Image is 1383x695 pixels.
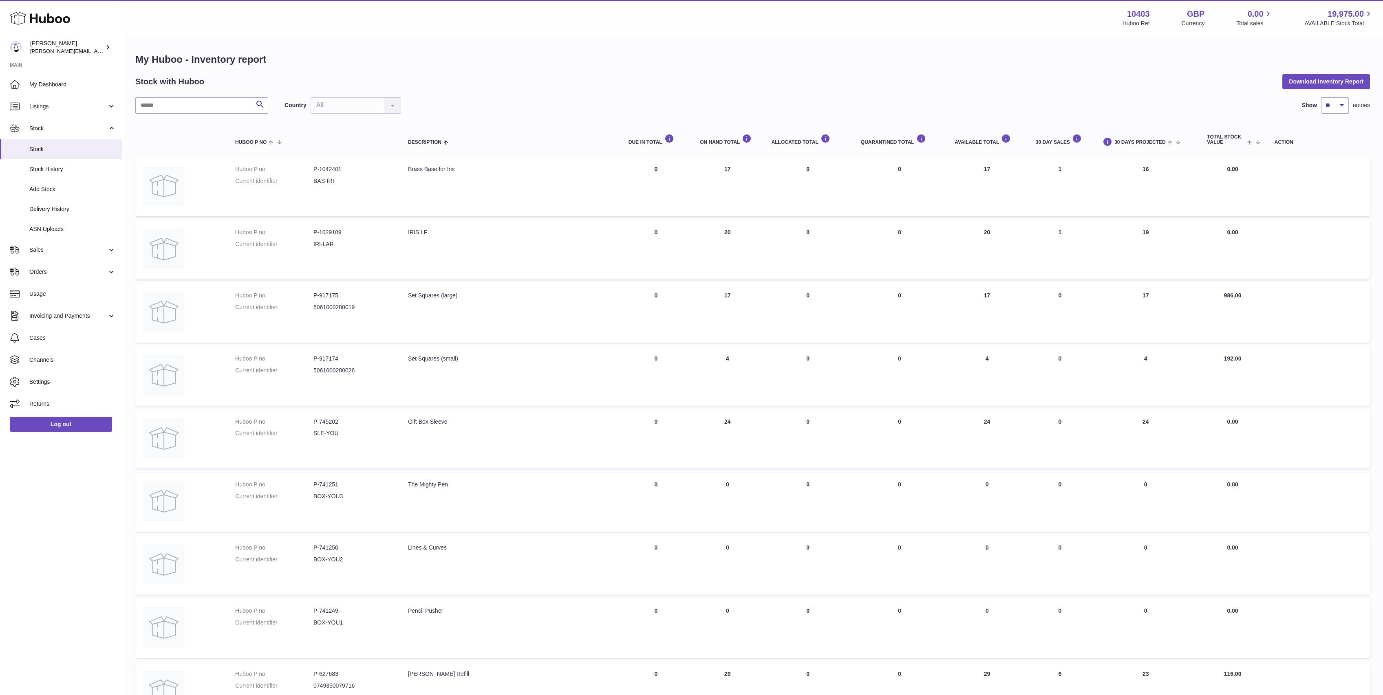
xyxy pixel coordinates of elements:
[1092,284,1199,343] td: 17
[29,185,116,193] span: Add Stock
[1227,607,1238,614] span: 0.00
[692,410,763,469] td: 24
[1123,20,1150,27] div: Huboo Ref
[29,268,107,276] span: Orders
[1092,473,1199,532] td: 0
[235,670,313,678] dt: Huboo P no
[408,544,612,552] div: Lines & Curves
[946,220,1028,279] td: 20
[692,599,763,658] td: 0
[313,481,392,488] dd: P-741251
[1282,74,1370,89] button: Download Inventory Report
[1028,157,1092,216] td: 1
[763,410,853,469] td: 0
[763,157,853,216] td: 0
[235,493,313,500] dt: Current identifier
[235,292,313,299] dt: Huboo P no
[620,473,692,532] td: 0
[1187,9,1204,20] strong: GBP
[313,229,392,236] dd: P-1029109
[313,429,392,437] dd: SLE-YOU
[1227,418,1238,425] span: 0.00
[235,481,313,488] dt: Huboo P no
[898,355,901,362] span: 0
[29,145,116,153] span: Stock
[235,229,313,236] dt: Huboo P no
[1248,9,1264,20] span: 0.00
[620,410,692,469] td: 0
[408,670,612,678] div: [PERSON_NAME] Refill
[1092,410,1199,469] td: 24
[143,481,184,521] img: product image
[235,607,313,615] dt: Huboo P no
[408,229,612,236] div: IRIS LF
[1227,481,1238,488] span: 0.00
[235,556,313,563] dt: Current identifier
[692,220,763,279] td: 20
[946,157,1028,216] td: 17
[235,177,313,185] dt: Current identifier
[29,246,107,254] span: Sales
[408,355,612,363] div: Set Squares (small)
[10,41,22,53] img: keval@makerscabinet.com
[10,417,112,431] a: Log out
[692,284,763,343] td: 17
[1092,157,1199,216] td: 16
[946,599,1028,658] td: 0
[235,418,313,426] dt: Huboo P no
[235,367,313,374] dt: Current identifier
[620,599,692,658] td: 0
[1092,599,1199,658] td: 0
[29,81,116,88] span: My Dashboard
[29,165,116,173] span: Stock History
[29,125,107,132] span: Stock
[763,347,853,406] td: 0
[898,418,901,425] span: 0
[235,429,313,437] dt: Current identifier
[1224,292,1242,299] span: 986.00
[1227,544,1238,551] span: 0.00
[1092,220,1199,279] td: 19
[700,134,755,145] div: ON HAND Total
[408,292,612,299] div: Set Squares (large)
[29,312,107,320] span: Invoicing and Payments
[143,165,184,206] img: product image
[620,536,692,595] td: 0
[313,304,392,311] dd: 5061000280019
[313,544,392,552] dd: P-741250
[1224,671,1242,677] span: 116.00
[946,347,1028,406] td: 4
[1036,134,1084,145] div: 30 DAY SALES
[1236,20,1273,27] span: Total sales
[1207,134,1245,145] span: Total stock value
[313,418,392,426] dd: P-745202
[763,284,853,343] td: 0
[313,682,392,690] dd: 0749350079716
[692,347,763,406] td: 4
[1092,536,1199,595] td: 0
[1028,599,1092,658] td: 0
[692,157,763,216] td: 17
[946,473,1028,532] td: 0
[1328,9,1364,20] span: 19,975.00
[29,334,116,342] span: Cases
[1028,220,1092,279] td: 1
[763,536,853,595] td: 0
[1182,20,1205,27] div: Currency
[1028,410,1092,469] td: 0
[29,290,116,298] span: Usage
[30,40,104,55] div: [PERSON_NAME]
[1127,9,1150,20] strong: 10403
[620,284,692,343] td: 0
[772,134,845,145] div: ALLOCATED Total
[235,165,313,173] dt: Huboo P no
[1304,20,1373,27] span: AVAILABLE Stock Total
[408,140,441,145] span: Description
[235,355,313,363] dt: Huboo P no
[692,473,763,532] td: 0
[1028,347,1092,406] td: 0
[29,225,116,233] span: ASN Uploads
[143,292,184,332] img: product image
[135,53,1370,66] h1: My Huboo - Inventory report
[763,220,853,279] td: 0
